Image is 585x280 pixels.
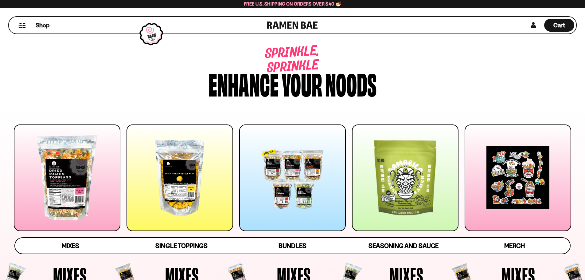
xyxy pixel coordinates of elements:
[36,19,49,32] a: Shop
[62,242,79,250] span: Mixes
[244,1,341,7] span: Free U.S. Shipping on Orders over $40 🍜
[209,69,279,98] div: Enhance
[348,238,459,254] a: Seasoning and Sauce
[15,238,126,254] a: Mixes
[18,23,26,28] button: Mobile Menu Trigger
[553,22,565,29] span: Cart
[369,242,438,250] span: Seasoning and Sauce
[544,17,574,34] div: Cart
[504,242,525,250] span: Merch
[279,242,306,250] span: Bundles
[155,242,207,250] span: Single Toppings
[282,69,322,98] div: your
[36,21,49,30] span: Shop
[325,69,376,98] div: noods
[237,238,348,254] a: Bundles
[126,238,237,254] a: Single Toppings
[459,238,570,254] a: Merch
